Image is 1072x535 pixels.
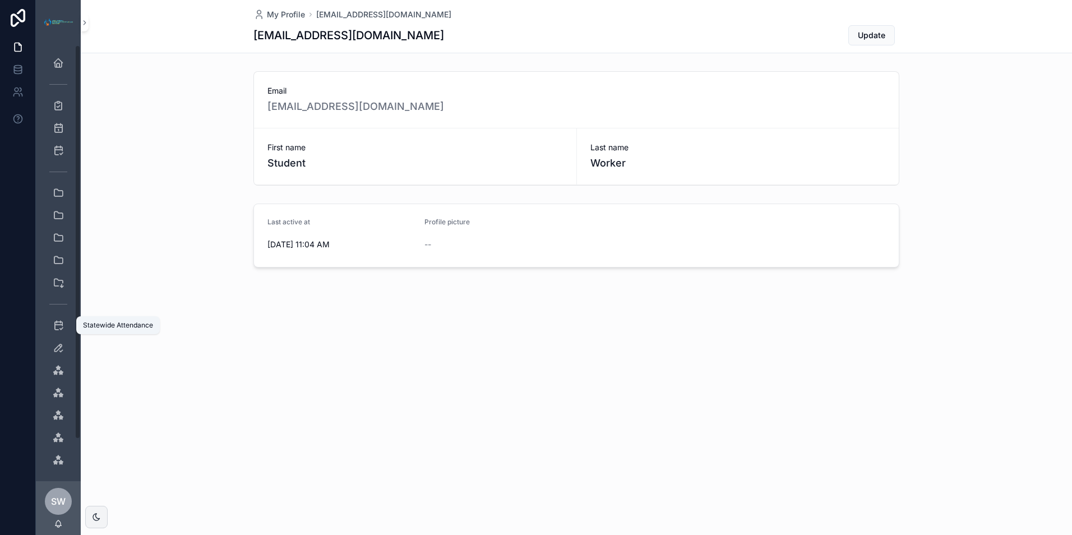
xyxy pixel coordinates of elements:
[267,239,415,250] span: [DATE] 11:04 AM
[83,321,153,330] div: Statewide Attendance
[43,18,74,27] img: App logo
[848,25,895,45] button: Update
[424,239,431,250] span: --
[590,155,886,171] span: Worker
[267,85,885,96] span: Email
[316,9,451,20] a: [EMAIL_ADDRESS][DOMAIN_NAME]
[267,142,563,153] span: First name
[36,45,81,481] div: scrollable content
[253,27,444,43] h1: [EMAIL_ADDRESS][DOMAIN_NAME]
[51,495,66,508] span: SW
[267,99,444,114] a: [EMAIL_ADDRESS][DOMAIN_NAME]
[590,142,886,153] span: Last name
[267,218,310,226] span: Last active at
[253,9,305,20] a: My Profile
[858,30,885,41] span: Update
[424,218,470,226] span: Profile picture
[267,155,563,171] span: Student
[267,9,305,20] span: My Profile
